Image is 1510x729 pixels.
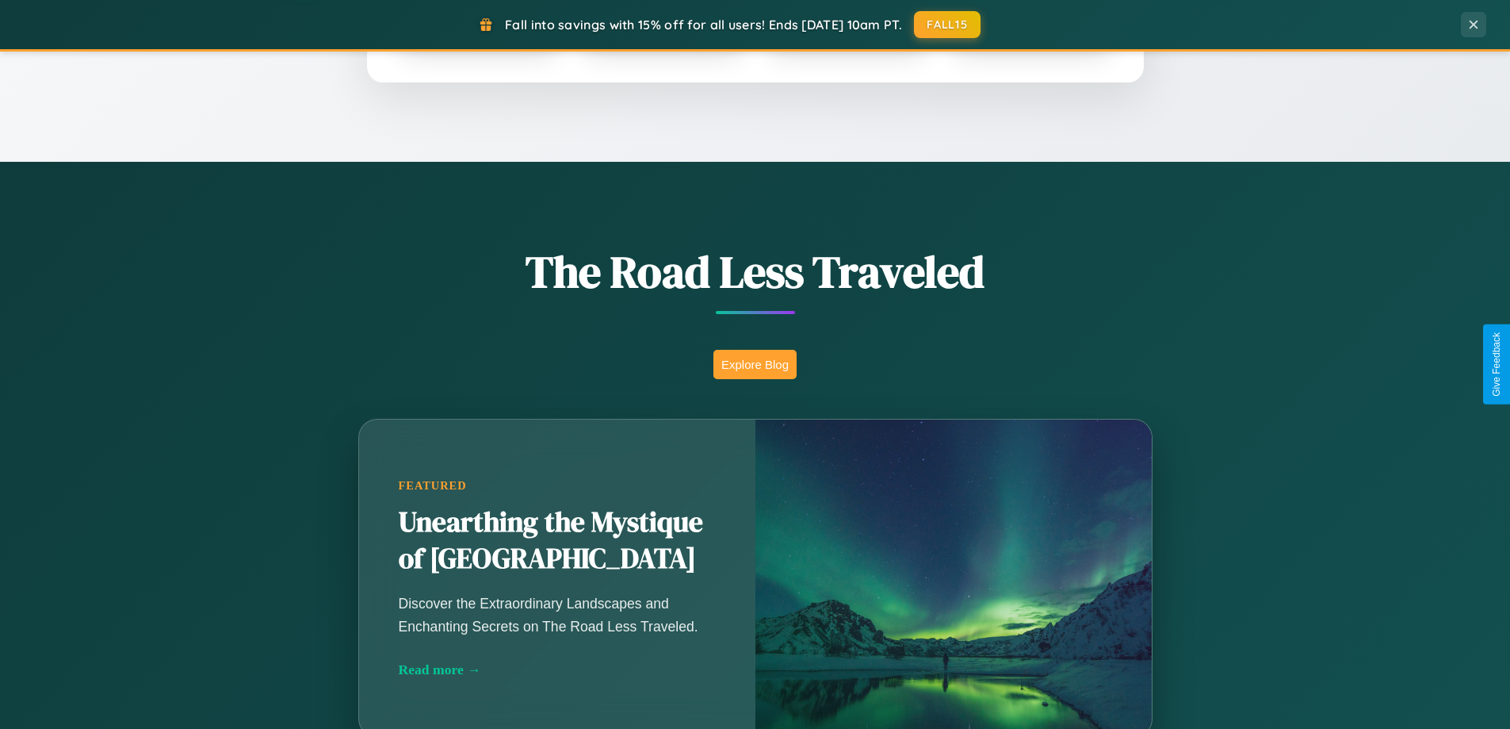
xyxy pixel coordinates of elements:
button: FALL15 [914,11,981,38]
div: Read more → [399,662,716,678]
div: Give Feedback [1491,332,1502,397]
p: Discover the Extraordinary Landscapes and Enchanting Secrets on The Road Less Traveled. [399,593,716,637]
span: Fall into savings with 15% off for all users! Ends [DATE] 10am PT. [505,17,902,33]
h1: The Road Less Traveled [280,241,1231,302]
h2: Unearthing the Mystique of [GEOGRAPHIC_DATA] [399,505,716,577]
button: Explore Blog [713,350,797,379]
div: Featured [399,479,716,493]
